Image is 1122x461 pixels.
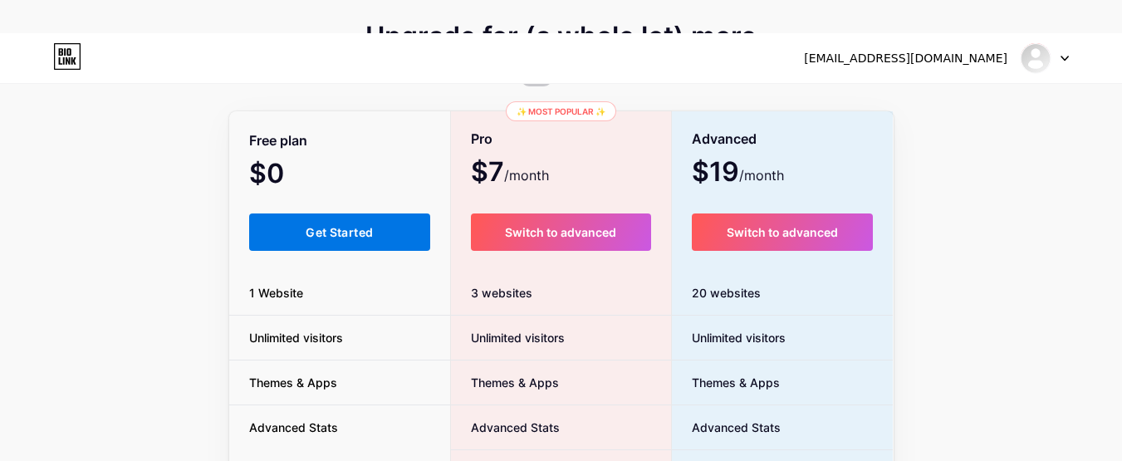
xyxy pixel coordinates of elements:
[692,125,757,154] span: Advanced
[672,374,780,391] span: Themes & Apps
[672,329,786,346] span: Unlimited visitors
[451,419,560,436] span: Advanced Stats
[229,284,323,302] span: 1 Website
[672,419,781,436] span: Advanced Stats
[365,27,757,47] span: Upgrade for (a whole lot) more
[249,213,431,251] button: Get Started
[249,126,307,155] span: Free plan
[471,162,549,185] span: $7
[1020,42,1051,74] img: affordableassi
[739,165,784,185] span: /month
[451,329,565,346] span: Unlimited visitors
[505,225,616,239] span: Switch to advanced
[471,125,492,154] span: Pro
[451,271,671,316] div: 3 websites
[306,225,373,239] span: Get Started
[504,165,549,185] span: /month
[692,162,784,185] span: $19
[229,374,357,391] span: Themes & Apps
[471,213,651,251] button: Switch to advanced
[672,271,894,316] div: 20 websites
[506,101,616,121] div: ✨ Most popular ✨
[249,164,329,187] span: $0
[229,329,363,346] span: Unlimited visitors
[692,213,874,251] button: Switch to advanced
[804,50,1007,67] div: [EMAIL_ADDRESS][DOMAIN_NAME]
[727,225,838,239] span: Switch to advanced
[229,419,358,436] span: Advanced Stats
[451,374,559,391] span: Themes & Apps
